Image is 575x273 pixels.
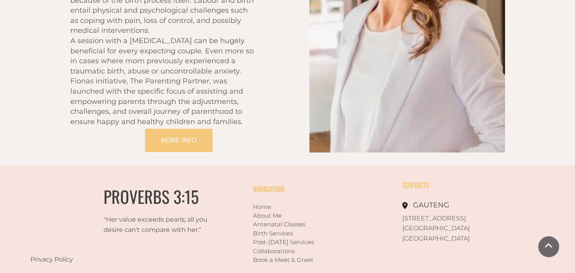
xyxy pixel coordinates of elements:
a: Privacy Policy [30,256,73,263]
a: About Me [253,212,282,219]
span: "Her value exceeds pearls; all you desire can't compare with her [104,216,207,233]
span: MORE INFO [161,137,197,144]
a: Post-[DATE] Services [253,238,314,246]
a: Home [253,203,271,211]
a: Collaborations [253,247,295,255]
span: [GEOGRAPHIC_DATA] [402,235,470,242]
span: Fionas initiative, The Parenting Partner, was launched with the specific focus of assisting and e... [70,77,243,126]
span: ." [198,226,201,233]
span: PROVERBS 3:15 [104,184,199,209]
span: NAVIGATION [253,184,285,194]
span: [GEOGRAPHIC_DATA] [402,224,470,232]
span: A session with a [MEDICAL_DATA] can be hugely beneficial for every expecting couple. Even more so... [70,36,254,75]
a: Birth Services [253,230,293,237]
span: [STREET_ADDRESS] [402,215,466,222]
span: GAUTENG [413,201,449,209]
a: MORE INFO [145,129,213,152]
a: Antenatal Classes [253,220,305,228]
span: CONTACTS [402,180,430,190]
a: Scroll To Top [538,236,559,257]
a: Book a Meet & Greet [253,256,313,264]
